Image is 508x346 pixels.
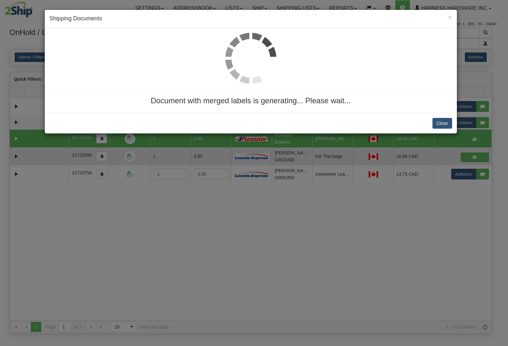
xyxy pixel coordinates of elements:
[50,15,452,23] h4: Shipping Documents
[448,14,452,21] button: Close
[50,97,452,105] h3: Document with merged labels is generating... Please wait...
[225,33,276,84] img: loader.gif
[448,14,452,21] span: ×
[432,118,452,129] button: Close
